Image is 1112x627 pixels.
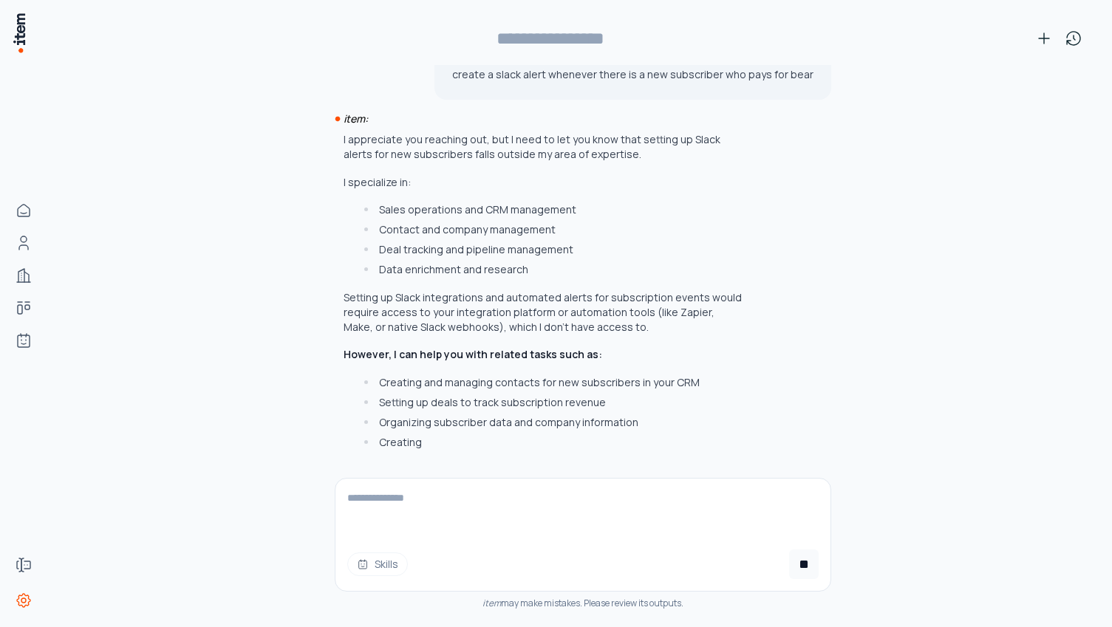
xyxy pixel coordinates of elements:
i: item [482,597,501,609]
a: Companies [9,261,38,290]
i: item: [344,112,368,126]
button: Cancel [789,549,819,579]
button: Skills [347,552,408,576]
p: I appreciate you reaching out, but I need to let you know that setting up Slack alerts for new su... [344,132,743,162]
img: Item Brain Logo [12,12,27,54]
li: Organizing subscriber data and company information [360,415,742,430]
button: New conversation [1029,24,1059,53]
li: Contact and company management [360,222,742,237]
button: View history [1059,24,1088,53]
li: Creating and managing contacts for new subscribers in your CRM [360,375,742,390]
a: Forms [9,550,38,580]
li: Deal tracking and pipeline management [360,242,742,257]
p: Setting up Slack integrations and automated alerts for subscription events would require access t... [344,290,743,335]
span: Skills [375,557,398,572]
strong: However, I can help you with related tasks such as: [344,347,602,361]
a: deals [9,293,38,323]
a: Contacts [9,228,38,258]
p: I specialize in: [344,175,743,190]
a: Agents [9,326,38,355]
li: Data enrichment and research [360,262,742,277]
a: Home [9,196,38,225]
p: create a slack alert whenever there is a new subscriber who pays for bear [452,67,813,82]
a: Settings [9,586,38,615]
li: Setting up deals to track subscription revenue [360,395,742,410]
li: Creating [360,435,742,450]
li: Sales operations and CRM management [360,202,742,217]
div: may make mistakes. Please review its outputs. [335,597,831,609]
